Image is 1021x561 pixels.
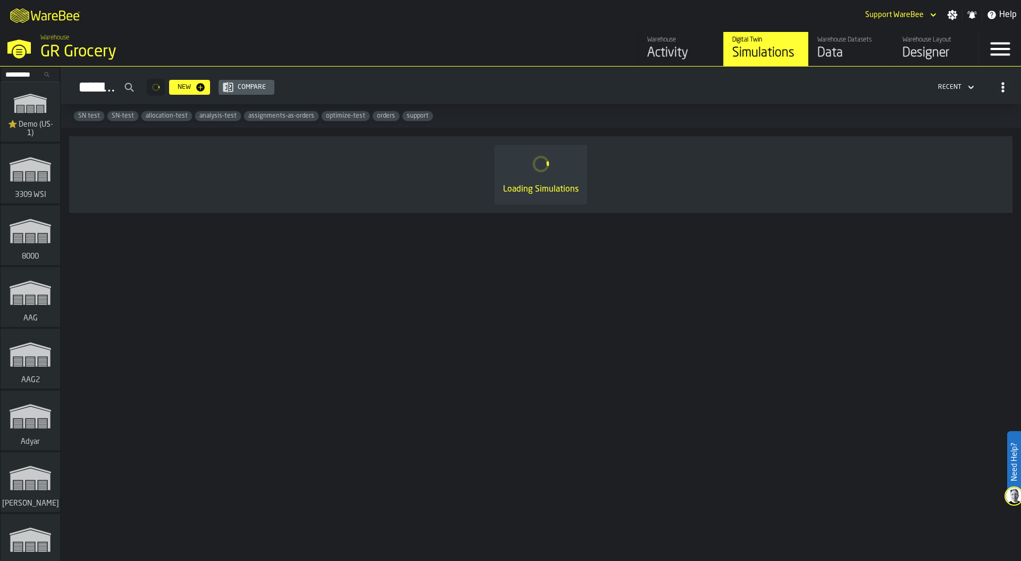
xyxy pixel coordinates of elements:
[233,84,270,91] div: Compare
[1,452,60,514] a: link-to-/wh/i/72fe6713-8242-4c3c-8adf-5d67388ea6d5/simulations
[141,112,192,120] span: allocation-test
[19,438,42,446] span: Adyar
[861,9,939,21] div: DropdownMenuValue-Support WareBee
[219,80,274,95] button: button-Compare
[373,112,399,120] span: orders
[1,329,60,391] a: link-to-/wh/i/ba0ffe14-8e36-4604-ab15-0eac01efbf24/simulations
[13,191,48,199] span: 3309 WSI
[503,183,579,196] div: Loading Simulations
[902,45,970,62] div: Designer
[74,112,104,120] span: SN test
[1,267,60,329] a: link-to-/wh/i/27cb59bd-8ba0-4176-b0f1-d82d60966913/simulations
[999,9,1017,21] span: Help
[902,36,970,44] div: Warehouse Layout
[21,314,40,323] span: AAG
[982,9,1021,21] label: button-toggle-Help
[403,112,433,120] span: support
[1,205,60,267] a: link-to-/wh/i/b2e041e4-2753-4086-a82a-958e8abdd2c7/simulations
[20,252,41,261] span: 8000
[195,112,241,120] span: analysis-test
[732,36,800,44] div: Digital Twin
[647,45,715,62] div: Activity
[865,11,924,19] div: DropdownMenuValue-Support WareBee
[1,82,60,144] a: link-to-/wh/i/103622fe-4b04-4da1-b95f-2619b9c959cc/simulations
[69,136,1012,213] div: ItemListCard-
[638,32,723,66] a: link-to-/wh/i/e451d98b-95f6-4604-91ff-c80219f9c36d/feed/
[979,32,1021,66] label: button-toggle-Menu
[107,112,138,120] span: SN-test
[938,84,961,91] div: DropdownMenuValue-4
[732,45,800,62] div: Simulations
[934,81,976,94] div: DropdownMenuValue-4
[322,112,370,120] span: optimize-test
[173,84,195,91] div: New
[61,67,1021,104] h2: button-Simulations
[5,120,56,137] span: ⭐ Demo (US-1)
[963,10,982,20] label: button-toggle-Notifications
[808,32,893,66] a: link-to-/wh/i/e451d98b-95f6-4604-91ff-c80219f9c36d/data
[943,10,962,20] label: button-toggle-Settings
[244,112,319,120] span: assignments-as-orders
[1,144,60,205] a: link-to-/wh/i/d1ef1afb-ce11-4124-bdae-ba3d01893ec0/simulations
[169,80,210,95] button: button-New
[647,36,715,44] div: Warehouse
[723,32,808,66] a: link-to-/wh/i/e451d98b-95f6-4604-91ff-c80219f9c36d/simulations
[1008,432,1020,492] label: Need Help?
[1,391,60,452] a: link-to-/wh/i/862141b4-a92e-43d2-8b2b-6509793ccc83/simulations
[40,34,69,42] span: Warehouse
[143,79,169,96] div: ButtonLoadMore-Loading...-Prev-First-Last
[817,36,885,44] div: Warehouse Datasets
[19,376,42,384] span: AAG2
[817,45,885,62] div: Data
[893,32,978,66] a: link-to-/wh/i/e451d98b-95f6-4604-91ff-c80219f9c36d/designer
[40,43,328,62] div: GR Grocery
